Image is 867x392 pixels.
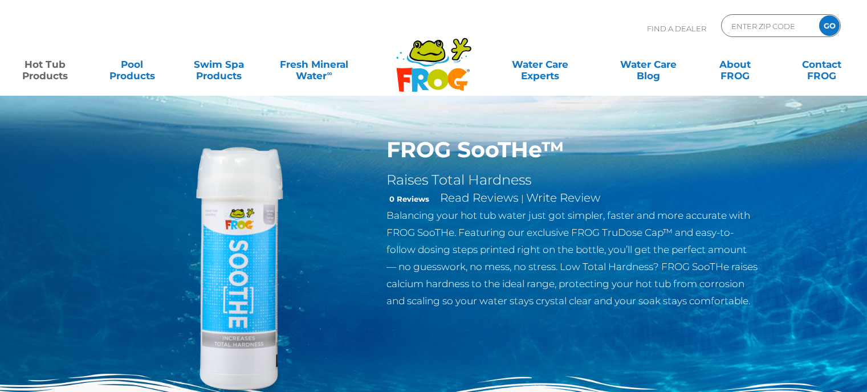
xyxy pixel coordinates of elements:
[521,193,524,204] span: |
[98,53,165,76] a: PoolProducts
[386,137,759,163] h1: FROG SooTHe™
[819,15,840,36] input: GO
[386,207,759,309] p: Balancing your hot tub water just got simpler, faster and more accurate with FROG SooTHe. Featuri...
[440,191,519,205] a: Read Reviews
[390,23,478,92] img: Frog Products Logo
[647,14,706,43] p: Find A Dealer
[272,53,356,76] a: Fresh MineralWater∞
[526,191,600,205] a: Write Review
[185,53,253,76] a: Swim SpaProducts
[788,53,856,76] a: ContactFROG
[485,53,595,76] a: Water CareExperts
[386,171,759,189] h2: Raises Total Hardness
[327,69,332,77] sup: ∞
[701,53,768,76] a: AboutFROG
[389,194,429,203] strong: 0 Reviews
[11,53,79,76] a: Hot TubProducts
[614,53,682,76] a: Water CareBlog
